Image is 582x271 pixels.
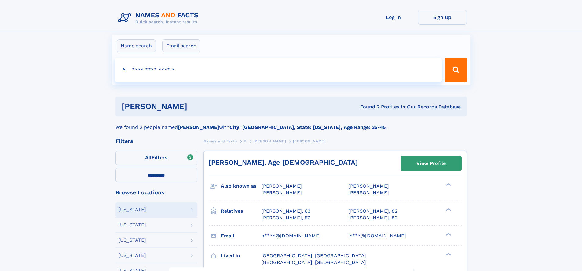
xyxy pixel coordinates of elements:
a: Names and Facts [203,137,237,145]
span: [GEOGRAPHIC_DATA], [GEOGRAPHIC_DATA] [261,253,366,258]
b: City: [GEOGRAPHIC_DATA], State: [US_STATE], Age Range: 35-45 [229,124,386,130]
span: [PERSON_NAME] [348,190,389,196]
a: B [244,137,247,145]
div: Browse Locations [115,190,197,195]
button: Search Button [445,58,467,82]
div: Found 2 Profiles In Our Records Database [274,104,461,110]
div: [US_STATE] [118,253,146,258]
span: All [145,155,152,160]
div: [US_STATE] [118,238,146,243]
div: ❯ [444,183,452,187]
span: [GEOGRAPHIC_DATA], [GEOGRAPHIC_DATA] [261,259,366,265]
h3: Email [221,231,261,241]
span: [PERSON_NAME] [348,183,389,189]
span: [PERSON_NAME] [293,139,326,143]
span: B [244,139,247,143]
b: [PERSON_NAME] [178,124,219,130]
div: Filters [115,138,197,144]
a: Sign Up [418,10,467,25]
a: [PERSON_NAME], 63 [261,208,310,214]
a: [PERSON_NAME], 82 [348,214,397,221]
h3: Lived in [221,251,261,261]
a: [PERSON_NAME] [253,137,286,145]
h3: Also known as [221,181,261,191]
h1: [PERSON_NAME] [122,103,274,110]
div: View Profile [416,156,446,170]
span: [PERSON_NAME] [261,190,302,196]
span: [PERSON_NAME] [253,139,286,143]
a: Log In [369,10,418,25]
label: Filters [115,151,197,165]
a: [PERSON_NAME], 57 [261,214,310,221]
a: View Profile [401,156,461,171]
h3: Relatives [221,206,261,216]
div: ❯ [444,252,452,256]
div: ❯ [444,207,452,211]
label: Name search [117,39,156,52]
img: Logo Names and Facts [115,10,203,26]
div: We found 2 people named with . [115,116,467,131]
span: [PERSON_NAME] [261,183,302,189]
label: Email search [162,39,200,52]
a: [PERSON_NAME], 82 [348,208,397,214]
div: [US_STATE] [118,207,146,212]
div: [US_STATE] [118,222,146,227]
input: search input [115,58,442,82]
a: [PERSON_NAME], Age [DEMOGRAPHIC_DATA] [209,159,358,166]
div: ❯ [444,232,452,236]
